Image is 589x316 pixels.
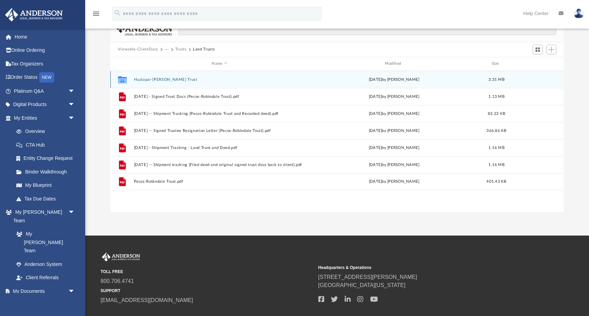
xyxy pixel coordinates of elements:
[488,111,505,115] span: 83.22 KB
[101,278,134,284] a: 800.706.4741
[488,163,504,166] span: 1.16 MB
[68,111,82,125] span: arrow_drop_down
[5,57,85,71] a: Tax Organizers
[10,271,82,285] a: Client Referrals
[488,77,504,81] span: 3.31 MB
[133,61,305,67] div: Name
[101,297,193,303] a: [EMAIL_ADDRESS][DOMAIN_NAME]
[513,61,561,67] div: id
[488,146,504,149] span: 1.16 MB
[10,125,85,138] a: Overview
[308,179,480,185] div: [DATE] by [PERSON_NAME]
[68,206,82,220] span: arrow_drop_down
[308,61,480,67] div: Modified
[165,46,169,52] button: ···
[101,288,314,294] small: SUPPORT
[486,129,506,132] span: 366.86 KB
[39,72,54,82] div: NEW
[308,93,480,100] div: [DATE] by [PERSON_NAME]
[5,111,85,125] a: My Entitiesarrow_drop_down
[10,192,85,206] a: Tax Due Dates
[5,284,82,298] a: My Documentsarrow_drop_down
[5,206,82,227] a: My [PERSON_NAME] Teamarrow_drop_down
[110,71,564,212] div: grid
[101,253,141,261] img: Anderson Advisors Platinum Portal
[92,13,100,18] a: menu
[5,98,85,111] a: Digital Productsarrow_drop_down
[134,111,305,116] button: [DATE] -- Shipment Tracking (Pecos-Robindale Trust and Recorded deed).pdf
[318,282,406,288] a: [GEOGRAPHIC_DATA][US_STATE]
[308,76,480,82] div: [DATE] by [PERSON_NAME]
[10,165,85,179] a: Binder Walkthrough
[574,9,584,18] img: User Pic
[308,145,480,151] div: [DATE] by [PERSON_NAME]
[486,180,506,183] span: 401.43 KB
[10,138,85,152] a: CTA Hub
[10,227,78,258] a: My [PERSON_NAME] Team
[193,46,215,52] button: Land Trusts
[546,45,557,54] button: Add
[134,94,305,99] button: [DATE] - Signed Trust Docs (Pecos-Robindale Trust).pdf
[308,110,480,117] div: [DATE] by [PERSON_NAME]
[178,22,557,35] input: Search files and folders
[488,94,504,98] span: 1.13 MB
[114,9,121,17] i: search
[533,45,543,54] button: Switch to Grid View
[5,30,85,44] a: Home
[308,127,480,134] div: [DATE] by [PERSON_NAME]
[134,179,305,184] button: Pecos-Robindale Trust.pdf
[10,179,82,192] a: My Blueprint
[68,84,82,98] span: arrow_drop_down
[134,129,305,133] button: [DATE] -- Signed Trustee Resignation Letter (Pecos-Robindale Trust).pdf
[68,98,82,112] span: arrow_drop_down
[10,152,85,165] a: Entity Change Request
[92,10,100,18] i: menu
[175,46,187,52] button: Trusts
[308,162,480,168] div: [DATE] by [PERSON_NAME]
[101,269,314,275] small: TOLL FREE
[118,46,158,52] button: Viewable-ClientDocs
[68,284,82,298] span: arrow_drop_down
[3,8,65,21] img: Anderson Advisors Platinum Portal
[10,257,82,271] a: Anderson System
[134,77,305,82] button: Hualapai-[PERSON_NAME] Trust
[134,163,305,167] button: [DATE] -- Shipment tracking (Filed deed and original signed trust docs back to client).pdf
[483,61,510,67] div: Size
[134,146,305,150] button: [DATE] - Shipment Tracking - Land Trust and Deed.pdf
[5,44,85,57] a: Online Ordering
[318,274,417,280] a: [STREET_ADDRESS][PERSON_NAME]
[318,265,531,271] small: Headquarters & Operations
[114,61,131,67] div: id
[5,71,85,85] a: Order StatusNEW
[5,84,85,98] a: Platinum Q&Aarrow_drop_down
